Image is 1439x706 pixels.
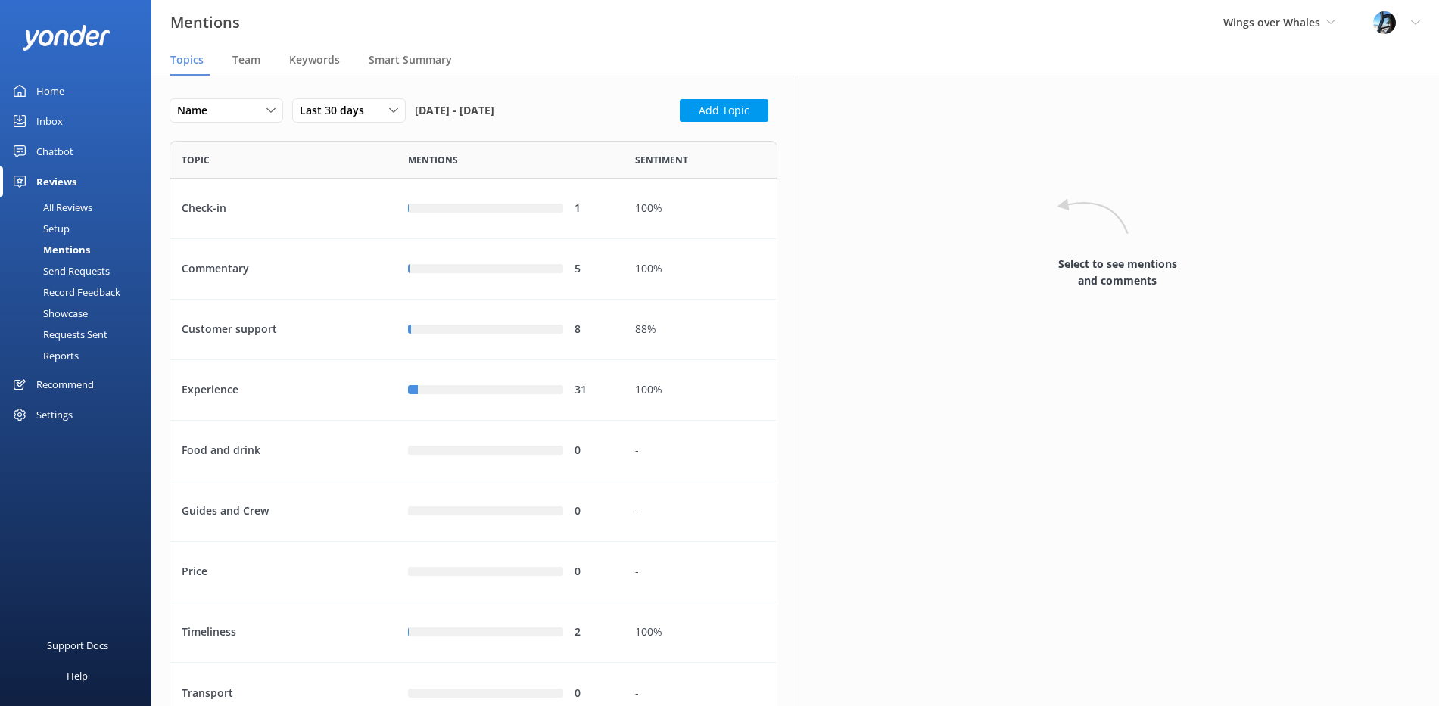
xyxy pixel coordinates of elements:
[9,303,151,324] a: Showcase
[635,624,765,641] div: 100%
[9,303,88,324] div: Showcase
[36,106,63,136] div: Inbox
[9,281,151,303] a: Record Feedback
[170,52,204,67] span: Topics
[635,503,765,520] div: -
[635,564,765,580] div: -
[575,503,612,520] div: 0
[170,602,397,663] div: Timeliness
[232,52,260,67] span: Team
[36,136,73,166] div: Chatbot
[575,201,612,217] div: 1
[170,360,777,421] div: row
[9,260,151,281] a: Send Requests
[170,602,777,663] div: row
[36,400,73,430] div: Settings
[36,369,94,400] div: Recommend
[575,261,612,278] div: 5
[9,260,110,281] div: Send Requests
[635,153,688,167] span: Sentiment
[1223,15,1320,30] span: Wings over Whales
[300,102,373,119] span: Last 30 days
[575,685,612,701] div: 0
[635,201,765,217] div: 100%
[182,153,210,167] span: Topic
[9,281,120,303] div: Record Feedback
[36,76,64,106] div: Home
[575,322,612,338] div: 8
[170,542,397,602] div: Price
[170,239,777,300] div: row
[9,218,151,239] a: Setup
[170,481,777,542] div: row
[9,324,151,345] a: Requests Sent
[170,421,777,481] div: row
[170,542,777,602] div: row
[575,564,612,580] div: 0
[9,324,107,345] div: Requests Sent
[9,345,151,366] a: Reports
[680,99,768,122] button: Add Topic
[9,197,151,218] a: All Reviews
[635,443,765,459] div: -
[9,197,92,218] div: All Reviews
[9,345,79,366] div: Reports
[170,179,397,239] div: Check-in
[369,52,452,67] span: Smart Summary
[575,382,612,399] div: 31
[635,685,765,701] div: -
[170,300,397,360] div: Customer support
[415,98,494,123] span: [DATE] - [DATE]
[408,153,458,167] span: Mentions
[1373,11,1396,34] img: 145-1635463833.jpg
[47,630,108,661] div: Support Docs
[170,11,240,35] h3: Mentions
[170,421,397,481] div: Food and drink
[23,25,110,50] img: yonder-white-logo.png
[36,166,76,197] div: Reviews
[67,661,88,691] div: Help
[9,218,70,239] div: Setup
[635,261,765,278] div: 100%
[170,179,777,239] div: row
[170,300,777,360] div: row
[575,624,612,641] div: 2
[289,52,340,67] span: Keywords
[635,322,765,338] div: 88%
[575,443,612,459] div: 0
[170,239,397,300] div: Commentary
[9,239,90,260] div: Mentions
[170,481,397,542] div: Guides and Crew
[177,102,216,119] span: Name
[635,382,765,399] div: 100%
[9,239,151,260] a: Mentions
[170,360,397,421] div: Experience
